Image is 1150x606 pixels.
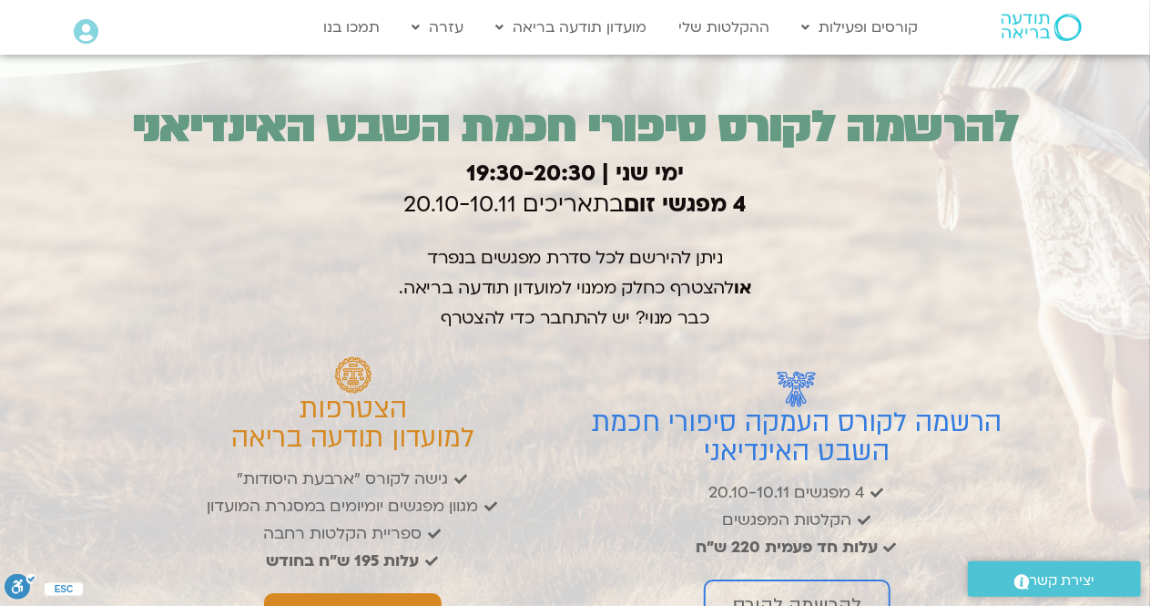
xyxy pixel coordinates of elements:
img: תודעה בריאה [1002,14,1082,41]
h3: בתאריכים 20.10-10.11 [131,159,1019,220]
b: ימי שני | 19:30-20:3 [466,159,684,189]
a: מועדון תודעה בריאה [487,10,656,45]
strong: 4 מפגשי זום [625,190,747,220]
a: תמכו בנו [315,10,390,45]
p: הרשמה לקורס העמקה סיפורי חכמת השבט האינדיאני [585,408,1010,467]
span: גישה לקורס "ארבעת היסודות" [238,466,453,493]
a: ההקלטות שלי [670,10,779,45]
span: יצירת קשר [1030,569,1095,593]
span: ניתן להירשם לכל סדרת מפגשים בנפרד להצטרף כחלק ממנוי למועדון תודעה בריאה. כבר מנוי? יש להתחבר כדי ... [399,246,750,330]
b: עלות 195 ש״ח בחודש [267,550,420,571]
span: ספריית הקלטות רחבה [264,520,427,548]
a: עזרה [403,10,473,45]
a: יצירת קשר [968,561,1141,597]
strong: או [734,276,750,300]
b: עלות חד פעמית 220 ש״ח [696,537,878,558]
h3: להרשמה לקורס סיפורי חכמת השבט האינדיאני [131,95,1019,161]
span: מגוון מפגשים יומיומים במסגרת המועדון [208,493,483,520]
span: הקלטות המפגשים [722,507,856,534]
p: הצטרפות למועדון תודעה בריאה [140,395,565,453]
span: 4 מפגשים 20.10-10.11 [709,479,870,507]
b: 0 [581,159,595,189]
a: קורסים ופעילות [793,10,928,45]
